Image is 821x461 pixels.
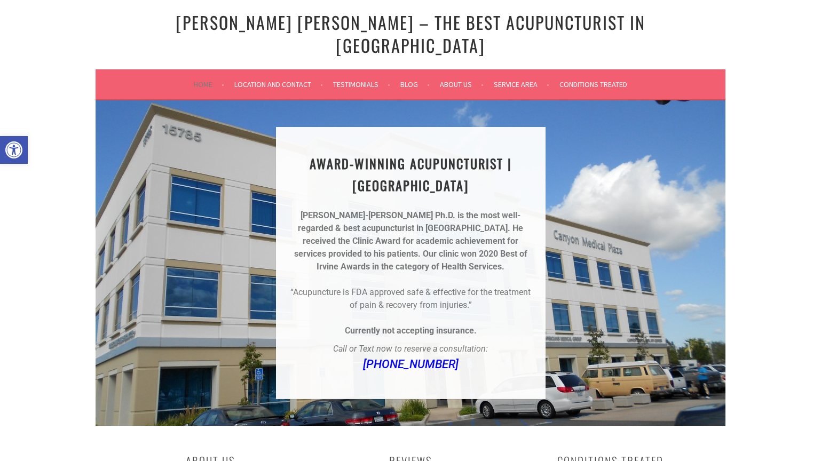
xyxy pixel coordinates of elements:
a: [PERSON_NAME] [PERSON_NAME] – The Best Acupuncturist In [GEOGRAPHIC_DATA] [176,10,645,58]
a: Blog [400,78,430,91]
p: “Acupuncture is FDA approved safe & effective for the treatment of pain & recovery from injuries.” [289,286,533,312]
a: Service Area [494,78,549,91]
strong: [PERSON_NAME]-[PERSON_NAME] Ph.D. is the most well-regarded & best acupuncturist in [GEOGRAPHIC_D... [298,210,520,233]
strong: Currently not accepting insurance. [345,325,477,336]
a: Conditions Treated [559,78,627,91]
em: Call or Text now to reserve a consultation: [333,344,488,354]
a: Testimonials [333,78,390,91]
a: About Us [440,78,484,91]
h1: AWARD-WINNING ACUPUNCTURIST | [GEOGRAPHIC_DATA] [289,153,533,196]
a: Home [194,78,224,91]
a: [PHONE_NUMBER] [363,357,459,371]
a: Location and Contact [234,78,323,91]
